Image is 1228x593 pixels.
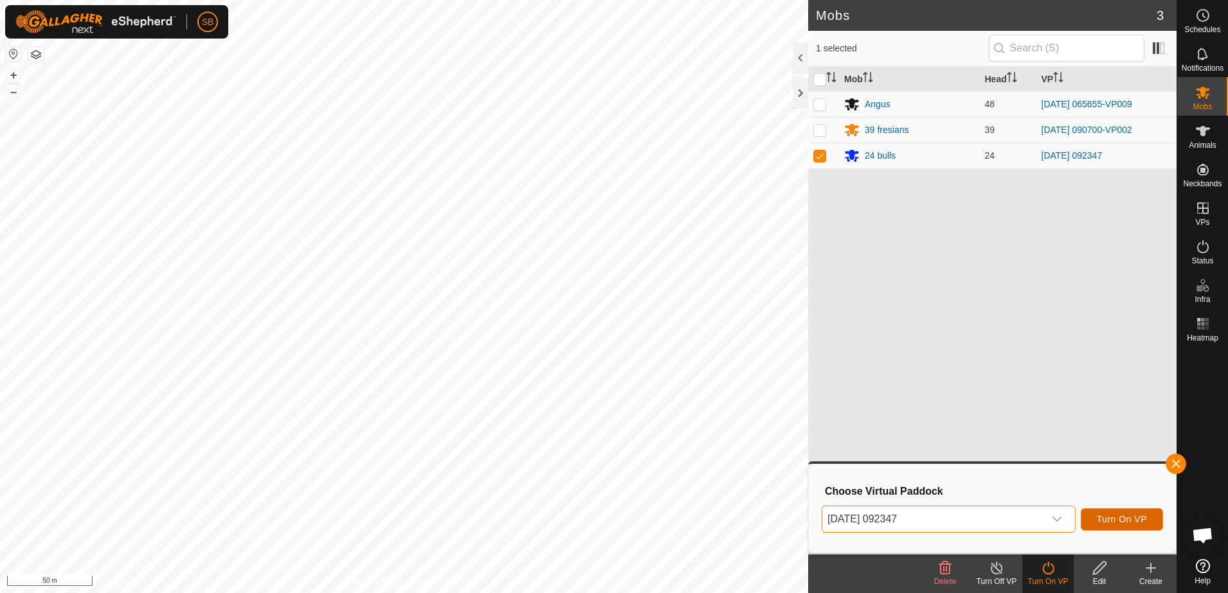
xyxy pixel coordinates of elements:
div: 24 bulls [865,149,896,163]
button: Reset Map [6,46,21,62]
h3: Choose Virtual Paddock [825,485,1163,497]
div: Open chat [1184,516,1222,554]
span: 3 [1157,6,1164,25]
div: Edit [1074,576,1125,587]
span: SB [202,15,214,29]
a: [DATE] 090700-VP002 [1042,125,1132,135]
a: Help [1177,554,1228,590]
input: Search (S) [989,35,1144,62]
span: 2025-09-10 092347 [822,506,1044,532]
div: Turn On VP [1022,576,1074,587]
span: Delete [934,577,957,586]
a: [DATE] 065655-VP009 [1042,99,1132,109]
span: Notifications [1182,64,1223,72]
th: Head [980,67,1036,92]
div: 39 fresians [865,123,908,137]
span: Schedules [1184,26,1220,33]
span: VPs [1195,218,1209,226]
th: VP [1036,67,1177,92]
th: Mob [839,67,980,92]
p-sorticon: Activate to sort [826,74,836,84]
div: Create [1125,576,1177,587]
button: Map Layers [28,47,44,62]
span: 39 [985,125,995,135]
span: Mobs [1193,103,1212,111]
span: Turn On VP [1097,514,1147,524]
span: 24 [985,150,995,161]
span: Neckbands [1183,180,1222,188]
div: Angus [865,98,890,111]
p-sorticon: Activate to sort [1007,74,1017,84]
button: Turn On VP [1081,508,1163,531]
div: dropdown trigger [1044,506,1070,532]
span: Help [1195,577,1211,585]
span: Infra [1195,296,1210,303]
h2: Mobs [816,8,1157,23]
img: Gallagher Logo [15,10,176,33]
span: Status [1191,257,1213,265]
a: [DATE] 092347 [1042,150,1103,161]
div: Turn Off VP [971,576,1022,587]
span: 1 selected [816,42,989,55]
p-sorticon: Activate to sort [863,74,873,84]
a: Privacy Policy [353,576,401,588]
span: Heatmap [1187,334,1218,342]
p-sorticon: Activate to sort [1053,74,1063,84]
button: – [6,84,21,100]
span: 48 [985,99,995,109]
button: + [6,67,21,83]
a: Contact Us [417,576,455,588]
span: Animals [1189,141,1216,149]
